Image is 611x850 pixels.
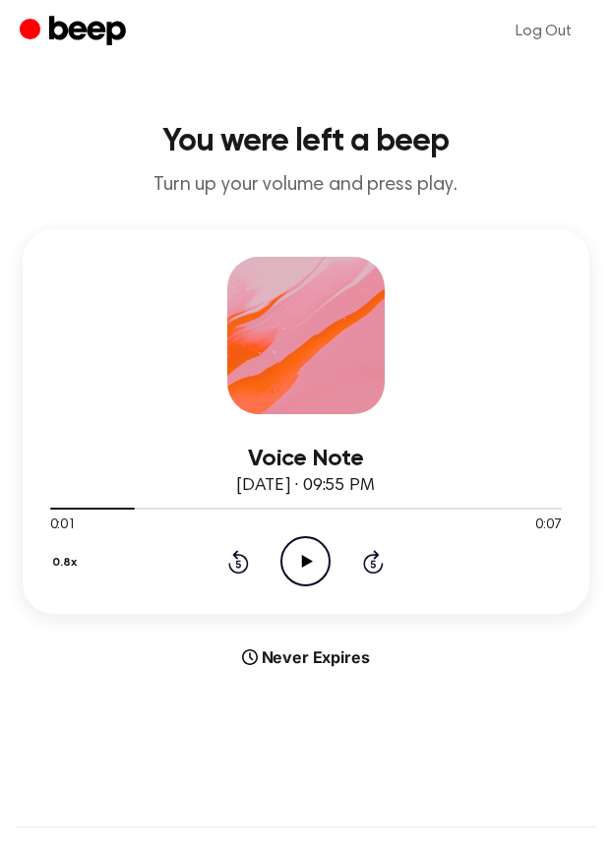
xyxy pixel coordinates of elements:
p: Turn up your volume and press play. [16,173,595,198]
a: Log Out [496,8,591,55]
span: 0:07 [535,516,561,536]
div: Never Expires [23,645,589,669]
button: 0.8x [50,546,85,579]
h3: Voice Note [50,446,562,472]
span: 0:01 [50,516,76,536]
span: [DATE] · 09:55 PM [236,477,374,495]
a: Beep [20,13,131,51]
h1: You were left a beep [16,126,595,157]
